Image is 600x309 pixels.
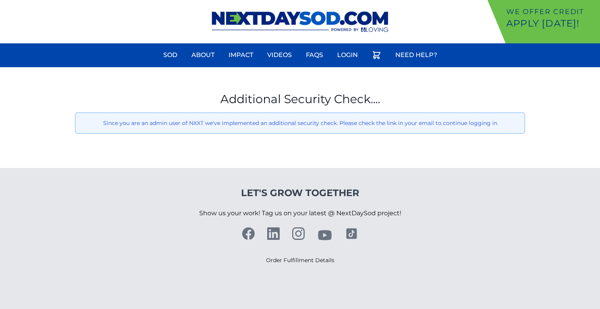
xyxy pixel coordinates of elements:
a: About [187,46,219,64]
a: Need Help? [391,46,442,64]
p: We offer Credit [506,6,597,17]
p: Since you are an admin user of NXXT we've implemented an additional security check. Please check ... [82,119,518,127]
a: Order Fulfillment Details [266,257,334,264]
p: Show us your work! Tag us on your latest @ NextDaySod project! [199,199,401,227]
p: Apply [DATE]! [506,17,597,30]
a: Sod [159,46,182,64]
h1: Additional Security Check.... [75,92,525,106]
a: Login [332,46,362,64]
a: FAQs [301,46,328,64]
a: Videos [262,46,296,64]
h4: Let's Grow Together [199,187,401,199]
a: Impact [224,46,258,64]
